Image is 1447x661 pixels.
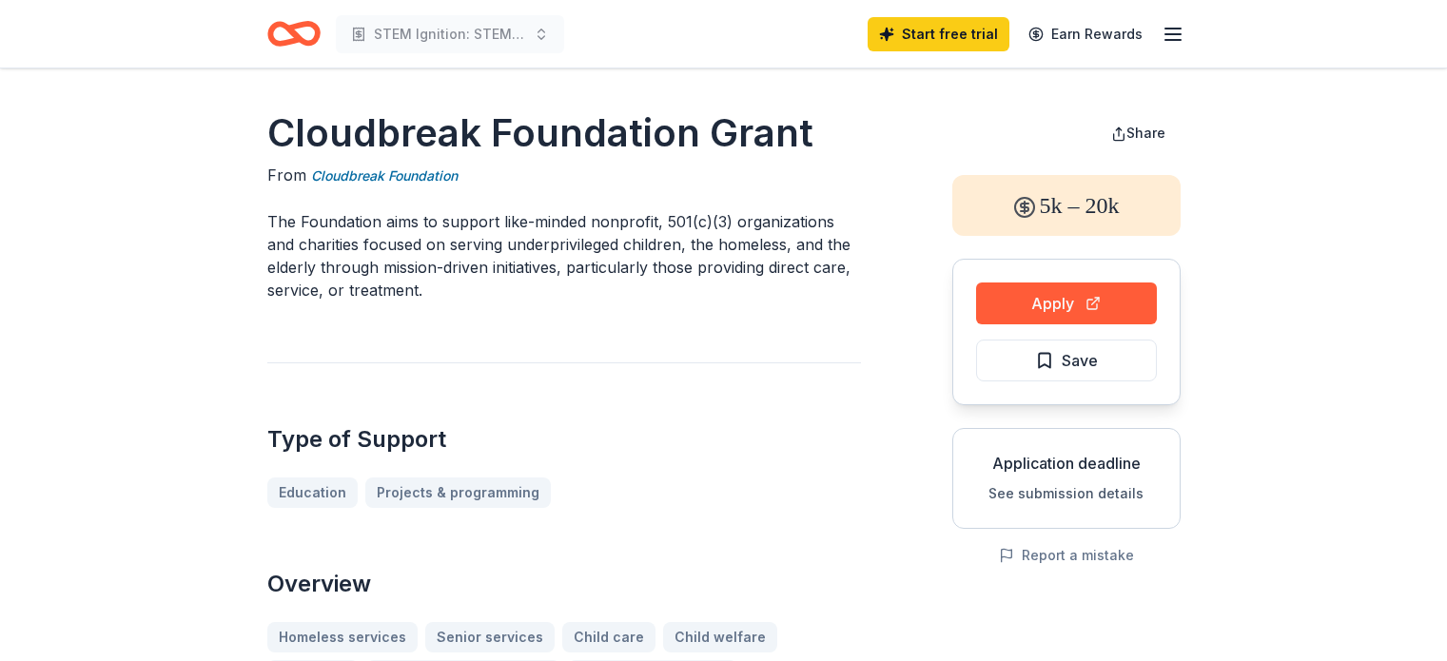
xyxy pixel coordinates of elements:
span: STEM Ignition: STEM Access and Exploration. [374,23,526,46]
a: Projects & programming [365,477,551,508]
span: Save [1062,348,1098,373]
div: From [267,164,861,187]
div: 5k – 20k [952,175,1181,236]
h2: Overview [267,569,861,599]
a: Start free trial [868,17,1009,51]
button: Report a mistake [999,544,1134,567]
button: Apply [976,282,1157,324]
a: Earn Rewards [1017,17,1154,51]
span: Share [1126,125,1165,141]
button: Save [976,340,1157,381]
p: The Foundation aims to support like-minded nonprofit, 501(c)(3) organizations and charities focus... [267,210,861,301]
h1: Cloudbreak Foundation Grant [267,107,861,160]
div: Application deadline [968,452,1164,475]
a: Home [267,11,321,56]
h2: Type of Support [267,424,861,455]
button: STEM Ignition: STEM Access and Exploration. [336,15,564,53]
button: See submission details [988,482,1144,505]
a: Education [267,477,358,508]
a: Cloudbreak Foundation [311,165,458,187]
button: Share [1096,114,1181,152]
